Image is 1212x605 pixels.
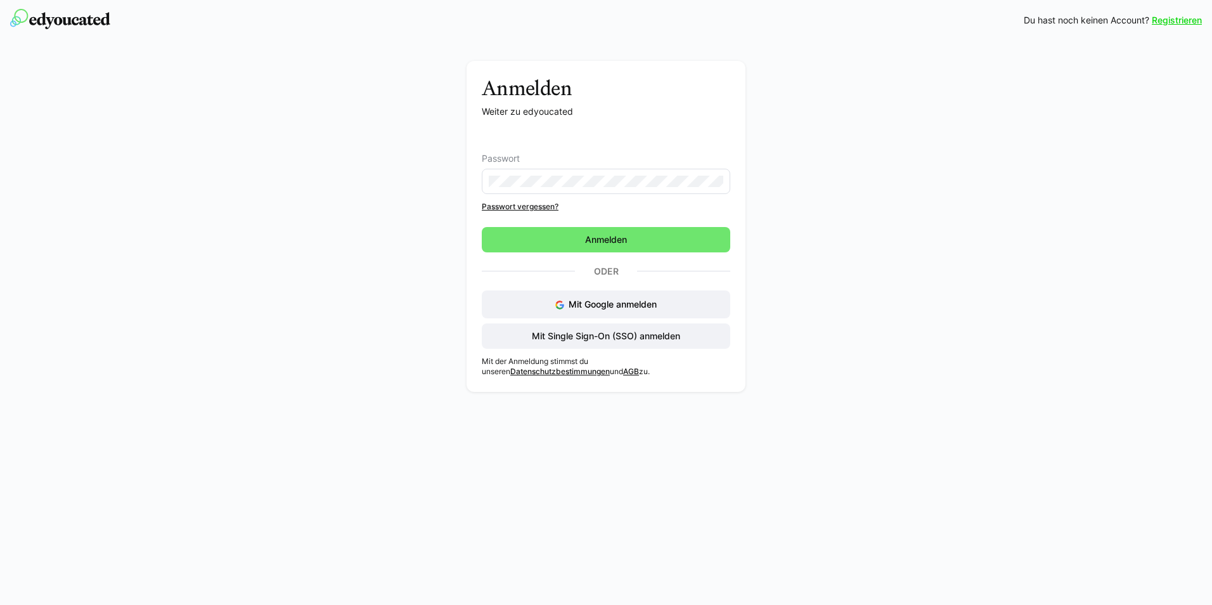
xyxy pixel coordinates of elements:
[482,290,730,318] button: Mit Google anmelden
[482,153,520,164] span: Passwort
[583,233,629,246] span: Anmelden
[1024,14,1149,27] span: Du hast noch keinen Account?
[510,367,610,376] a: Datenschutzbestimmungen
[482,202,730,212] a: Passwort vergessen?
[530,330,682,342] span: Mit Single Sign-On (SSO) anmelden
[482,227,730,252] button: Anmelden
[482,356,730,377] p: Mit der Anmeldung stimmst du unseren und zu.
[1152,14,1202,27] a: Registrieren
[482,323,730,349] button: Mit Single Sign-On (SSO) anmelden
[10,9,110,29] img: edyoucated
[569,299,657,309] span: Mit Google anmelden
[482,76,730,100] h3: Anmelden
[575,263,637,280] p: Oder
[482,105,730,118] p: Weiter zu edyoucated
[623,367,639,376] a: AGB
